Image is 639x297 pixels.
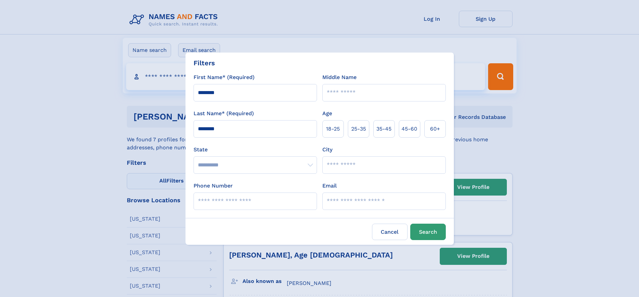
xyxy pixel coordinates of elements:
span: 35‑45 [376,125,391,133]
label: First Name* (Required) [194,73,255,81]
label: Last Name* (Required) [194,109,254,118]
label: Email [322,182,337,190]
label: Age [322,109,332,118]
label: State [194,146,317,154]
label: Middle Name [322,73,357,81]
label: Cancel [372,224,408,240]
span: 45‑60 [402,125,417,133]
label: Phone Number [194,182,233,190]
label: City [322,146,332,154]
button: Search [410,224,446,240]
span: 25‑35 [351,125,366,133]
span: 60+ [430,125,440,133]
div: Filters [194,58,215,68]
span: 18‑25 [326,125,340,133]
